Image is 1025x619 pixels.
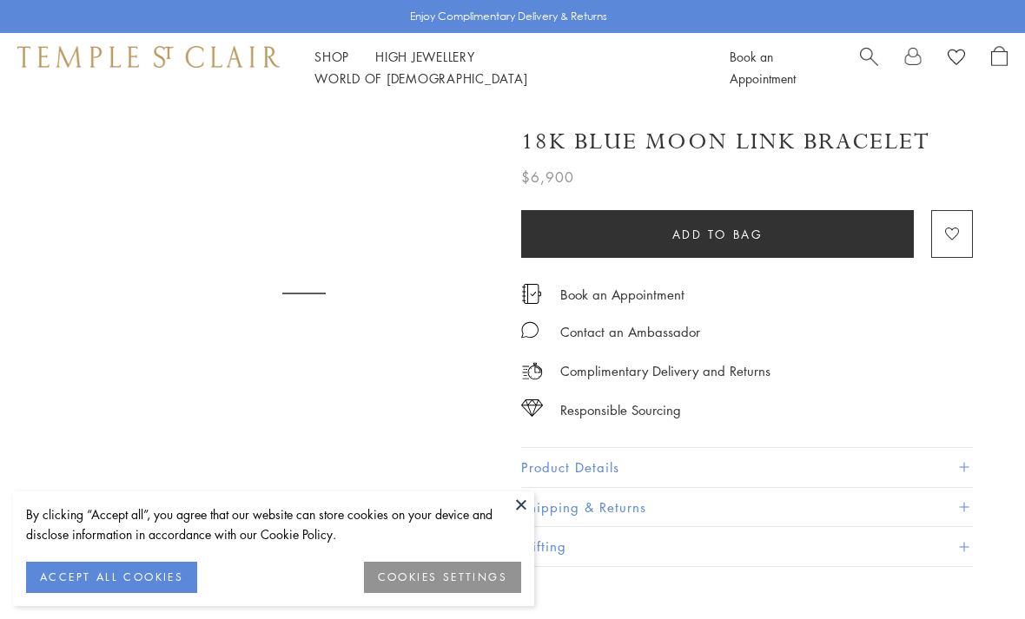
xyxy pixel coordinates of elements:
a: Book an Appointment [560,285,684,304]
a: Book an Appointment [730,48,796,87]
iframe: Gorgias live chat messenger [938,537,1008,602]
button: Add to bag [521,210,914,258]
button: Gifting [521,527,973,566]
img: Temple St. Clair [17,46,280,67]
div: Contact an Ambassador [560,321,700,343]
h1: 18K Blue Moon Link Bracelet [521,127,930,157]
div: Responsible Sourcing [560,399,681,421]
a: High JewelleryHigh Jewellery [375,48,475,65]
a: Search [860,46,878,89]
a: ShopShop [314,48,349,65]
button: ACCEPT ALL COOKIES [26,562,197,593]
img: icon_appointment.svg [521,284,542,304]
a: View Wishlist [948,46,965,72]
nav: Main navigation [314,46,691,89]
span: Add to bag [672,225,764,244]
a: World of [DEMOGRAPHIC_DATA]World of [DEMOGRAPHIC_DATA] [314,69,527,87]
img: MessageIcon-01_2.svg [521,321,539,339]
div: By clicking “Accept all”, you agree that our website can store cookies on your device and disclos... [26,504,521,544]
p: Complimentary Delivery and Returns [560,360,770,382]
img: icon_delivery.svg [521,360,543,382]
button: Product Details [521,448,973,487]
p: Enjoy Complimentary Delivery & Returns [410,8,607,25]
img: icon_sourcing.svg [521,399,543,417]
span: $6,900 [521,166,574,188]
a: Open Shopping Bag [991,46,1008,89]
button: COOKIES SETTINGS [364,562,521,593]
button: Shipping & Returns [521,488,973,527]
